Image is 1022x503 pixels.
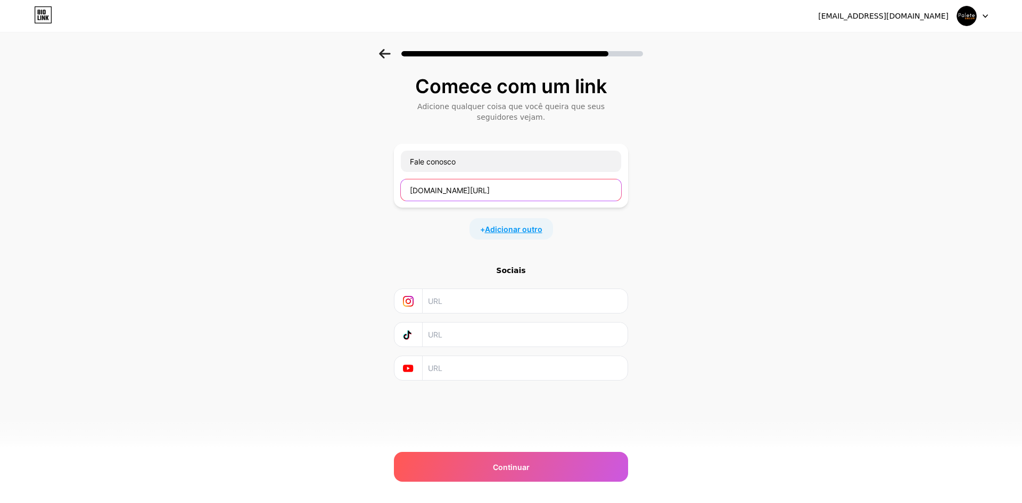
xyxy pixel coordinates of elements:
[496,266,525,275] font: Sociais
[401,179,621,201] input: URL
[417,102,605,121] font: Adicione qualquer coisa que você queira que seus seguidores vejam.
[480,225,485,234] font: +
[818,12,949,20] font: [EMAIL_ADDRESS][DOMAIN_NAME]
[428,356,621,380] input: URL
[428,323,621,347] input: URL
[957,6,977,26] img: decoração de paletas
[428,289,621,313] input: URL
[485,225,542,234] font: Adicionar outro
[493,463,530,472] font: Continuar
[401,151,621,172] input: Nome do link
[415,75,607,98] font: Comece com um link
